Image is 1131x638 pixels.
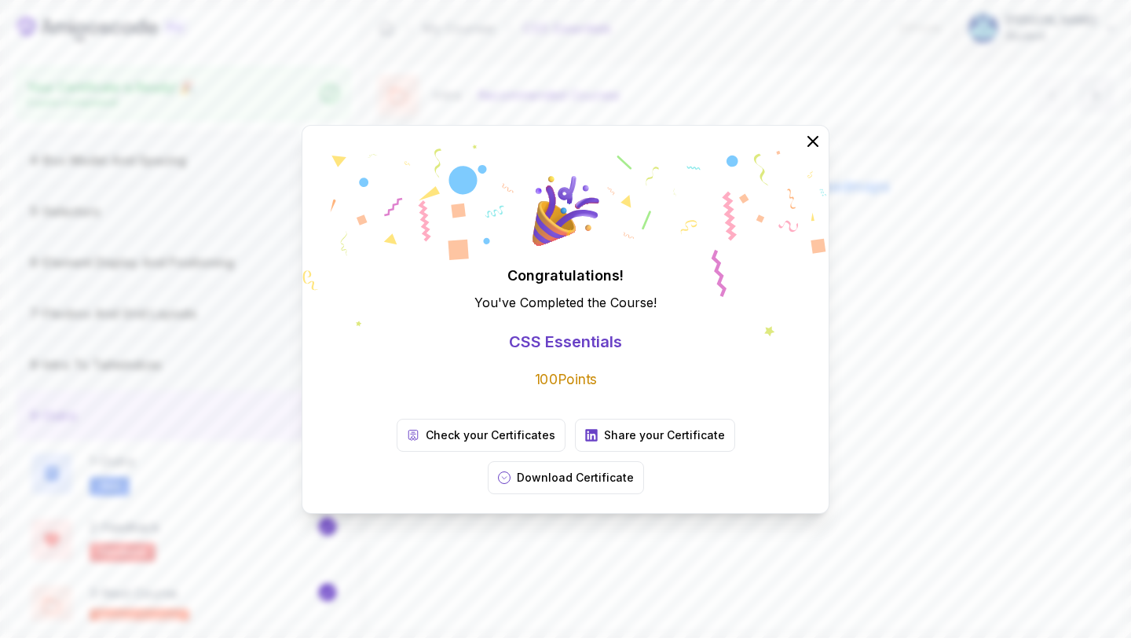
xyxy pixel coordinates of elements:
p: 100 Points [535,369,597,389]
p: CSS Essentials [509,331,622,353]
p: Check your Certificates [426,427,555,443]
p: Share your Certificate [604,427,725,443]
p: Download Certificate [517,470,634,486]
button: Download Certificate [488,461,644,494]
a: Share your Certificate [575,419,735,452]
a: Check your Certificates [397,419,565,452]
